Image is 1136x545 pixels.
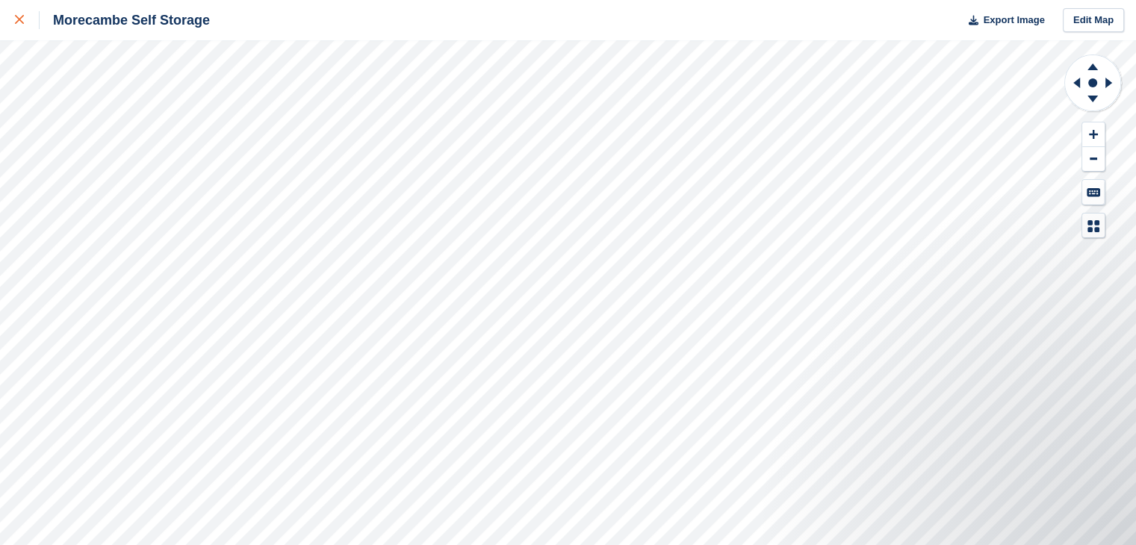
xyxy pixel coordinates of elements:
span: Export Image [983,13,1044,28]
a: Edit Map [1063,8,1124,33]
button: Map Legend [1082,214,1105,238]
button: Export Image [960,8,1045,33]
div: Morecambe Self Storage [40,11,210,29]
button: Zoom In [1082,122,1105,147]
button: Keyboard Shortcuts [1082,180,1105,205]
button: Zoom Out [1082,147,1105,172]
